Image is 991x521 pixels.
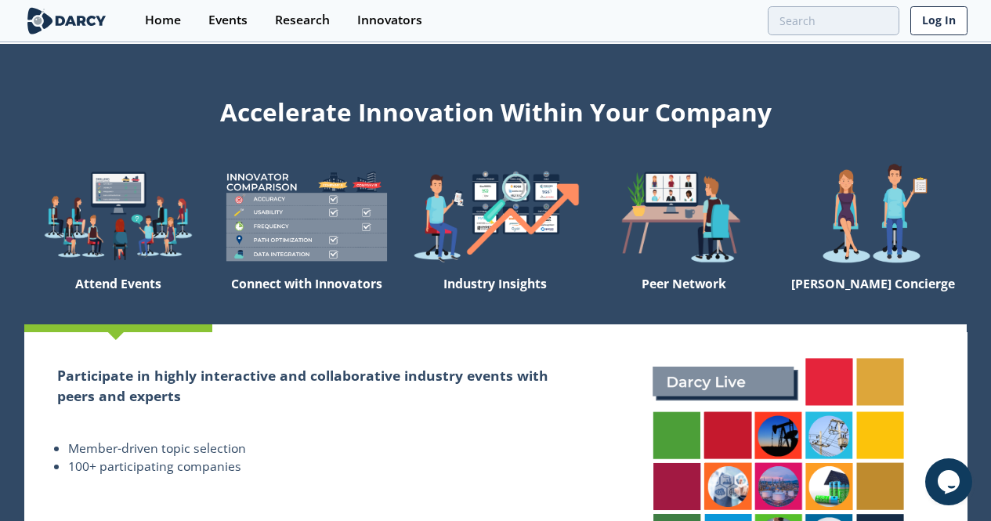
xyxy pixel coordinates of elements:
[590,270,779,324] div: Peer Network
[401,270,590,324] div: Industry Insights
[212,270,401,324] div: Connect with Innovators
[212,163,401,269] img: welcome-compare-1b687586299da8f117b7ac84fd957760.png
[24,88,967,130] div: Accelerate Innovation Within Your Company
[401,163,590,269] img: welcome-find-a12191a34a96034fcac36f4ff4d37733.png
[57,365,557,407] h2: Participate in highly interactive and collaborative industry events with peers and experts
[779,270,967,324] div: [PERSON_NAME] Concierge
[68,440,557,458] li: Member-driven topic selection
[590,163,779,269] img: welcome-attend-b816887fc24c32c29d1763c6e0ddb6e6.png
[24,7,110,34] img: logo-wide.svg
[925,458,975,505] iframe: chat widget
[68,458,557,476] li: 100+ participating companies
[24,270,213,324] div: Attend Events
[910,6,967,35] a: Log In
[357,14,422,27] div: Innovators
[24,163,213,269] img: welcome-explore-560578ff38cea7c86bcfe544b5e45342.png
[768,6,899,35] input: Advanced Search
[208,14,248,27] div: Events
[145,14,181,27] div: Home
[275,14,330,27] div: Research
[779,163,967,269] img: welcome-concierge-wide-20dccca83e9cbdbb601deee24fb8df72.png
